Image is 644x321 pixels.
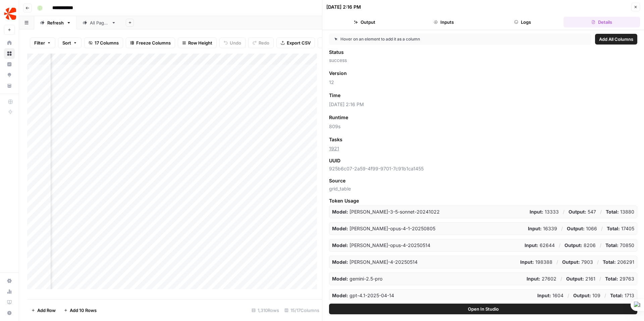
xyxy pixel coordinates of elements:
[607,225,634,232] p: 17405
[528,225,557,232] p: 16339
[569,209,586,215] strong: Output:
[4,286,15,297] a: Usage
[329,304,637,314] button: Open In Studio
[332,242,430,249] p: claude-opus-4-20250514
[566,275,595,282] p: 2161
[58,37,82,48] button: Sort
[606,209,619,215] strong: Total:
[563,17,640,27] button: Details
[34,16,77,29] a: Refresh
[27,305,60,316] button: Add Row
[537,292,563,299] p: 1604
[259,39,269,46] span: Redo
[610,293,623,298] strong: Total:
[563,209,565,215] p: /
[565,242,596,249] p: 8206
[329,197,637,204] span: Token Usage
[329,185,637,192] span: grid_table
[329,165,637,172] span: 925b6c07-2a59-4f99-9701-7c91b1ca1455
[4,308,15,318] button: Help + Support
[60,305,101,316] button: Add 10 Rows
[188,39,212,46] span: Row Height
[562,259,580,265] strong: Output:
[329,79,637,86] span: 12
[603,259,616,265] strong: Total:
[525,242,538,248] strong: Input:
[95,39,119,46] span: 17 Columns
[62,39,71,46] span: Sort
[605,242,634,249] p: 70850
[332,293,348,298] strong: Model:
[606,209,634,215] p: 13880
[4,8,16,20] img: ChargebeeOps Logo
[4,59,15,70] a: Insights
[607,226,620,231] strong: Total:
[37,307,56,314] span: Add Row
[70,307,97,314] span: Add 10 Rows
[329,146,339,151] a: 1921
[329,92,340,99] span: Time
[4,80,15,91] a: Your Data
[556,259,558,265] p: /
[595,34,637,45] button: Add All Columns
[573,292,600,299] p: 109
[468,306,499,312] span: Open In Studio
[599,275,601,282] p: /
[329,101,637,108] span: [DATE] 2:16 PM
[605,276,618,282] strong: Total:
[565,242,582,248] strong: Output:
[332,225,435,232] p: claude-opus-4-1-20250805
[599,36,633,43] span: Add All Columns
[525,242,555,249] p: 62644
[562,259,593,265] p: 7903
[30,37,55,48] button: Filter
[603,259,634,265] p: 206291
[248,37,274,48] button: Redo
[406,17,482,27] button: Inputs
[520,259,534,265] strong: Input:
[329,136,342,143] span: Tasks
[332,292,394,299] p: gpt-4.1-2025-04-14
[326,4,361,10] div: [DATE] 2:16 PM
[4,70,15,80] a: Opportunities
[4,275,15,286] a: Settings
[329,157,340,164] span: UUID
[561,225,563,232] p: /
[47,19,64,26] div: Refresh
[329,57,637,64] span: success
[530,209,559,215] p: 13333
[329,49,344,56] span: Status
[530,209,543,215] strong: Input:
[84,37,123,48] button: 17 Columns
[230,39,241,46] span: Undo
[136,39,171,46] span: Freeze Columns
[329,123,637,130] span: 809s
[334,36,503,42] div: Hover on an element to add it as a column
[90,19,109,26] div: All Pages
[219,37,246,48] button: Undo
[4,5,15,22] button: Workspace: ChargebeeOps
[559,242,560,249] p: /
[329,70,347,77] span: Version
[329,114,348,121] span: Runtime
[600,209,602,215] p: /
[566,276,584,282] strong: Output:
[601,225,603,232] p: /
[568,292,569,299] p: /
[332,259,418,265] p: claude-sonnet-4-20250514
[528,226,542,231] strong: Input:
[600,242,601,249] p: /
[332,275,382,282] p: gemini-2.5-pro
[332,242,348,248] strong: Model:
[4,37,15,48] a: Home
[610,292,634,299] p: 1713
[520,259,552,265] p: 198388
[4,48,15,59] a: Browse
[567,226,585,231] strong: Output:
[605,275,634,282] p: 29763
[569,209,596,215] p: 547
[276,37,315,48] button: Export CSV
[34,39,45,46] span: Filter
[126,37,175,48] button: Freeze Columns
[573,293,591,298] strong: Output:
